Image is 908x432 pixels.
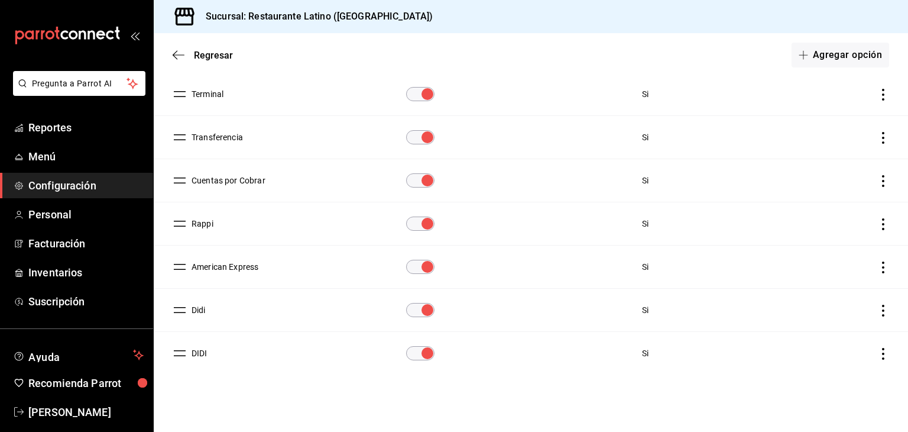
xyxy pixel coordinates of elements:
[173,260,187,274] button: drag
[8,86,145,98] a: Pregunta a Parrot AI
[28,120,144,136] span: Reportes
[877,218,889,230] button: actions
[642,305,648,315] span: Si
[642,133,648,142] span: Si
[187,347,207,359] button: DIDI
[28,207,144,223] span: Personal
[173,217,187,231] button: drag
[642,349,648,358] span: Si
[130,31,140,40] button: open_drawer_menu
[28,178,144,194] span: Configuración
[187,175,265,186] button: Cuentas por Cobrar
[877,348,889,360] button: actions
[877,89,889,101] button: actions
[877,132,889,144] button: actions
[642,176,648,185] span: Si
[194,50,233,61] span: Regresar
[32,78,127,90] span: Pregunta a Parrot AI
[642,262,648,272] span: Si
[173,303,187,317] button: drag
[173,173,187,188] button: drag
[28,149,144,165] span: Menú
[28,348,128,362] span: Ayuda
[154,12,908,375] table: paymentsTable
[196,9,433,24] h3: Sucursal: Restaurante Latino ([GEOGRAPHIC_DATA])
[173,130,187,144] button: drag
[28,265,144,281] span: Inventarios
[187,261,258,273] button: American Express
[173,346,187,360] button: drag
[792,43,889,67] button: Agregar opción
[877,175,889,187] button: actions
[28,375,144,391] span: Recomienda Parrot
[28,294,144,310] span: Suscripción
[642,219,648,228] span: Si
[187,88,223,100] button: Terminal
[28,404,144,420] span: [PERSON_NAME]
[187,131,243,143] button: Transferencia
[187,304,206,316] button: Didi
[187,218,213,230] button: Rappi
[173,50,233,61] button: Regresar
[13,71,145,96] button: Pregunta a Parrot AI
[642,89,648,99] span: Si
[173,87,187,101] button: drag
[877,305,889,317] button: actions
[877,262,889,273] button: actions
[28,236,144,252] span: Facturación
